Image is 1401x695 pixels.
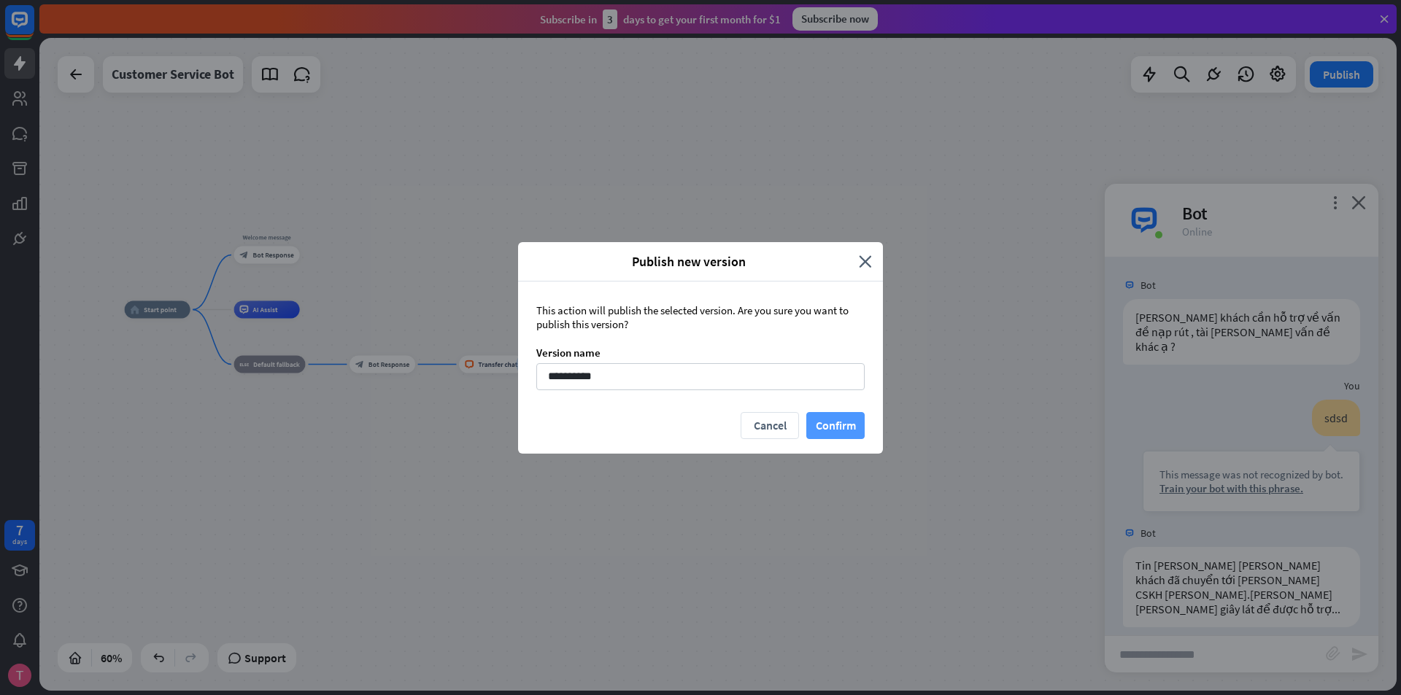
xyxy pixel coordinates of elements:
[741,412,799,439] button: Cancel
[529,253,848,270] span: Publish new version
[12,6,55,50] button: Open LiveChat chat widget
[806,412,865,439] button: Confirm
[536,346,865,360] div: Version name
[536,303,865,331] div: This action will publish the selected version. Are you sure you want to publish this version?
[859,253,872,270] i: close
